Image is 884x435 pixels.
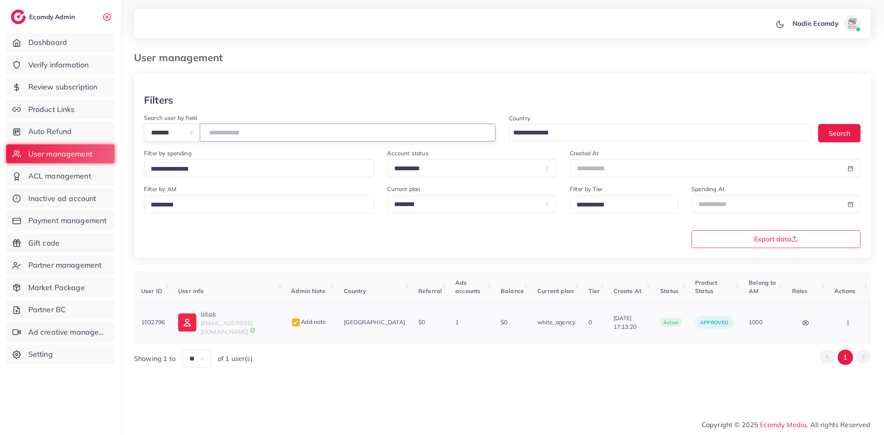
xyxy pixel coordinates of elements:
a: ishak[EMAIL_ADDRESS][DOMAIN_NAME] [178,309,278,336]
span: of 1 user(s) [218,354,253,363]
a: logoEcomdy Admin [11,10,77,24]
span: ACL management [28,171,91,181]
a: Ad creative management [6,323,114,342]
a: Market Package [6,278,114,297]
span: Dashboard [28,37,67,48]
span: Inactive ad account [28,193,97,204]
a: Inactive ad account [6,189,114,208]
div: Search for option [570,195,678,213]
button: Export data [692,230,861,248]
span: Auto Refund [28,126,72,137]
label: Filter by AM [144,185,176,193]
label: Filter by Tier [570,185,603,193]
span: approved [700,319,728,326]
span: 1032796 [141,318,165,326]
span: Actions [834,287,856,295]
button: Search [818,124,861,142]
a: Auto Refund [6,122,114,141]
label: Account status [387,149,429,157]
a: Review subscription [6,77,114,97]
span: Admin Note [291,287,325,295]
span: Setting [28,349,53,360]
a: Setting [6,345,114,364]
label: Current plan [387,185,421,193]
button: Go to page 1 [838,350,853,365]
span: Product Links [28,104,75,115]
h2: Ecomdy Admin [29,13,77,21]
div: Search for option [144,195,374,213]
a: Ecomdy Media [760,420,807,429]
span: Gift code [28,238,60,249]
span: User ID [141,287,162,295]
span: 1 [455,318,459,326]
input: Search for option [510,127,801,139]
span: Roles [792,287,808,295]
span: Partner BC [28,304,66,315]
span: Create At [613,287,641,295]
span: [EMAIL_ADDRESS][DOMAIN_NAME] [201,319,253,335]
p: Nadie Ecomdy [792,18,839,28]
span: User management [28,149,92,159]
span: Tier [589,287,600,295]
span: Add note [291,318,326,326]
span: Showing 1 to [134,354,176,363]
h3: Filters [144,94,173,106]
span: User info [178,287,204,295]
span: Ads accounts [455,279,480,295]
a: Partner BC [6,300,114,319]
a: User management [6,144,114,164]
span: Product Status [695,279,717,295]
span: Copyright © 2025 [702,420,871,430]
h3: User management [134,52,229,64]
span: 1000 [749,318,762,326]
label: Search user by field [144,114,197,122]
span: Payment management [28,215,107,226]
input: Search for option [574,199,667,211]
span: $0 [501,318,507,326]
a: Nadie Ecomdyavatar [788,15,864,32]
span: Partner management [28,260,102,271]
span: Country [344,287,366,295]
span: Status [660,287,678,295]
div: Search for option [144,159,374,177]
span: Ad creative management [28,327,108,338]
span: Verify information [28,60,89,70]
a: Partner management [6,256,114,275]
img: admin_note.cdd0b510.svg [291,318,301,328]
a: Dashboard [6,33,114,52]
input: Search for option [148,199,363,211]
span: Current plan [537,287,574,295]
span: $0 [418,318,425,326]
label: Created At [570,149,599,157]
span: white_agency [537,318,575,326]
a: Product Links [6,100,114,119]
span: Balance [501,287,524,295]
span: active [660,318,682,327]
a: Gift code [6,234,114,253]
span: Review subscription [28,82,98,92]
span: 0 [589,318,592,326]
span: Belong to AM [749,279,776,295]
label: Spending At [692,185,725,193]
span: , All rights Reserved [807,420,871,430]
span: [GEOGRAPHIC_DATA] [344,318,405,326]
div: Search for option [509,124,812,141]
img: ic-user-info.36bf1079.svg [178,313,196,332]
span: Market Package [28,282,85,293]
span: [DATE] 17:13:20 [613,314,647,331]
a: ACL management [6,167,114,186]
label: Filter by spending [144,149,191,157]
a: Verify information [6,55,114,75]
input: Search for option [148,163,363,176]
img: logo [11,10,26,24]
label: Country [509,114,530,122]
img: avatar [844,15,861,32]
img: 9CAL8B2pu8EFxCJHYAAAAldEVYdGRhdGU6Y3JlYXRlADIwMjItMTItMDlUMDQ6NTg6MzkrMDA6MDBXSlgLAAAAJXRFWHRkYXR... [250,328,256,333]
span: Export data [754,236,798,242]
a: Payment management [6,211,114,230]
ul: Pagination [820,350,871,365]
span: Referral [418,287,442,295]
p: ishak [201,309,278,319]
